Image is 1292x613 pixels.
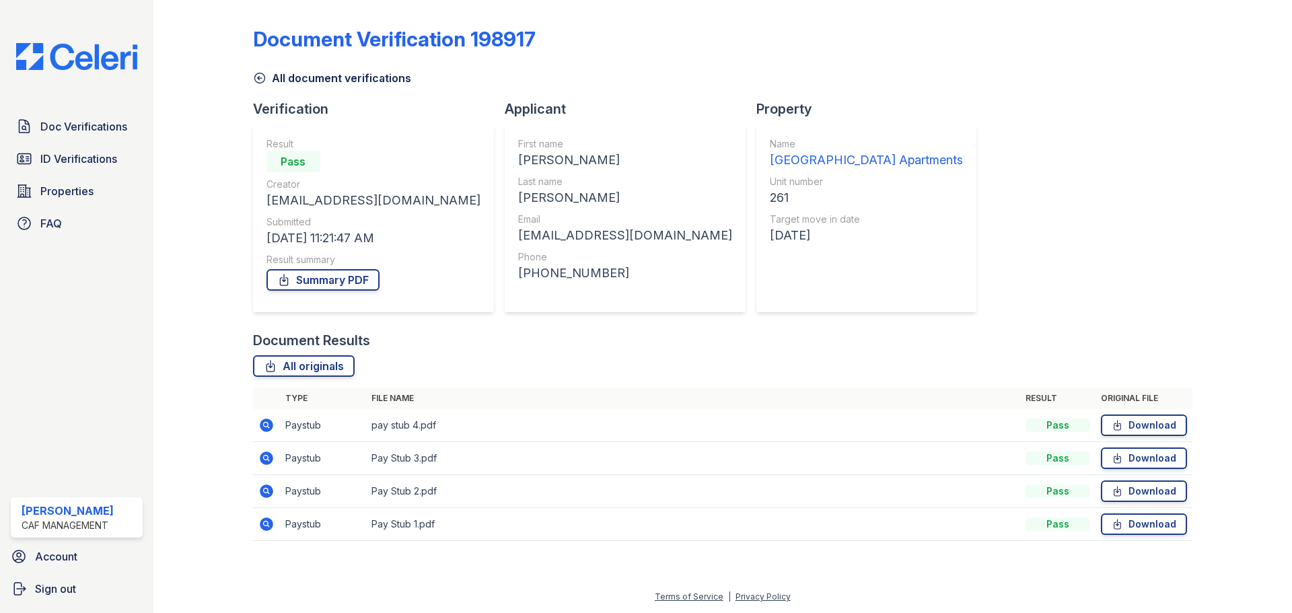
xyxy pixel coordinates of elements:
[770,188,963,207] div: 261
[1026,419,1090,432] div: Pass
[11,113,143,140] a: Doc Verifications
[22,503,114,519] div: [PERSON_NAME]
[756,100,987,118] div: Property
[266,178,480,191] div: Creator
[266,229,480,248] div: [DATE] 11:21:47 AM
[11,178,143,205] a: Properties
[366,475,1020,508] td: Pay Stub 2.pdf
[1101,513,1187,535] a: Download
[5,43,148,70] img: CE_Logo_Blue-a8612792a0a2168367f1c8372b55b34899dd931a85d93a1a3d3e32e68fde9ad4.png
[1101,480,1187,502] a: Download
[40,215,62,231] span: FAQ
[518,250,732,264] div: Phone
[40,183,94,199] span: Properties
[5,575,148,602] a: Sign out
[366,508,1020,541] td: Pay Stub 1.pdf
[280,388,366,409] th: Type
[35,548,77,565] span: Account
[40,118,127,135] span: Doc Verifications
[35,581,76,597] span: Sign out
[518,137,732,151] div: First name
[22,519,114,532] div: CAF Management
[253,331,370,350] div: Document Results
[5,543,148,570] a: Account
[1026,517,1090,531] div: Pass
[1096,388,1192,409] th: Original file
[518,175,732,188] div: Last name
[280,442,366,475] td: Paystub
[253,355,355,377] a: All originals
[253,100,505,118] div: Verification
[770,213,963,226] div: Target move in date
[1026,452,1090,465] div: Pass
[266,253,480,266] div: Result summary
[266,269,380,291] a: Summary PDF
[770,151,963,170] div: [GEOGRAPHIC_DATA] Apartments
[1101,414,1187,436] a: Download
[266,191,480,210] div: [EMAIL_ADDRESS][DOMAIN_NAME]
[366,442,1020,475] td: Pay Stub 3.pdf
[366,409,1020,442] td: pay stub 4.pdf
[280,508,366,541] td: Paystub
[518,264,732,283] div: [PHONE_NUMBER]
[518,151,732,170] div: [PERSON_NAME]
[735,591,791,602] a: Privacy Policy
[1020,388,1096,409] th: Result
[1101,447,1187,469] a: Download
[770,137,963,151] div: Name
[770,137,963,170] a: Name [GEOGRAPHIC_DATA] Apartments
[253,70,411,86] a: All document verifications
[770,226,963,245] div: [DATE]
[655,591,723,602] a: Terms of Service
[40,151,117,167] span: ID Verifications
[1026,484,1090,498] div: Pass
[266,215,480,229] div: Submitted
[266,137,480,151] div: Result
[11,145,143,172] a: ID Verifications
[280,409,366,442] td: Paystub
[518,226,732,245] div: [EMAIL_ADDRESS][DOMAIN_NAME]
[253,27,536,51] div: Document Verification 198917
[728,591,731,602] div: |
[11,210,143,237] a: FAQ
[505,100,756,118] div: Applicant
[770,175,963,188] div: Unit number
[518,188,732,207] div: [PERSON_NAME]
[280,475,366,508] td: Paystub
[366,388,1020,409] th: File name
[518,213,732,226] div: Email
[266,151,320,172] div: Pass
